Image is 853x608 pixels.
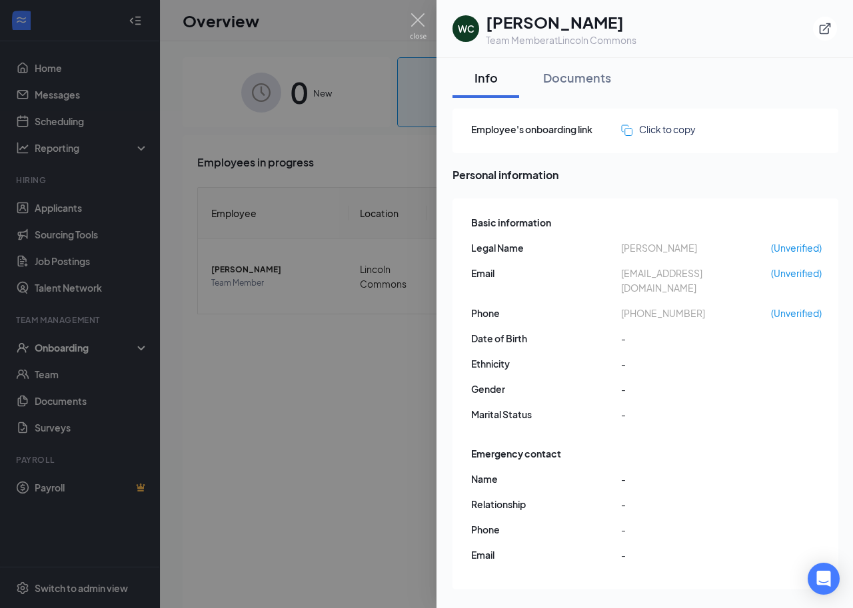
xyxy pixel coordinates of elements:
span: [PERSON_NAME] [621,240,771,255]
span: - [621,497,771,511]
div: Open Intercom Messenger [808,563,840,595]
span: - [621,382,771,396]
span: Legal Name [471,240,621,255]
span: - [621,331,771,346]
span: Name [471,471,621,486]
img: click-to-copy.71757273a98fde459dfc.svg [621,125,632,136]
button: ExternalLink [813,17,837,41]
svg: ExternalLink [818,22,832,35]
span: - [621,356,771,371]
span: Email [471,547,621,562]
span: - [621,407,771,422]
div: WC [458,22,474,35]
div: Team Member at Lincoln Commons [486,33,636,47]
span: [EMAIL_ADDRESS][DOMAIN_NAME] [621,266,771,295]
span: - [621,471,771,486]
span: [PHONE_NUMBER] [621,306,771,320]
div: Documents [543,69,611,86]
span: Basic information [471,215,551,230]
span: (Unverified) [771,306,822,320]
button: Click to copy [621,122,696,137]
span: (Unverified) [771,266,822,280]
h1: [PERSON_NAME] [486,11,636,33]
span: Relationship [471,497,621,511]
span: Employee's onboarding link [471,122,621,137]
span: Ethnicity [471,356,621,371]
span: - [621,547,771,562]
span: - [621,522,771,537]
span: (Unverified) [771,240,822,255]
span: Personal information [452,166,838,183]
span: Email [471,266,621,280]
div: Info [466,69,506,86]
span: Gender [471,382,621,396]
span: Marital Status [471,407,621,422]
span: Date of Birth [471,331,621,346]
span: Phone [471,306,621,320]
span: Emergency contact [471,446,561,461]
span: Phone [471,522,621,537]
